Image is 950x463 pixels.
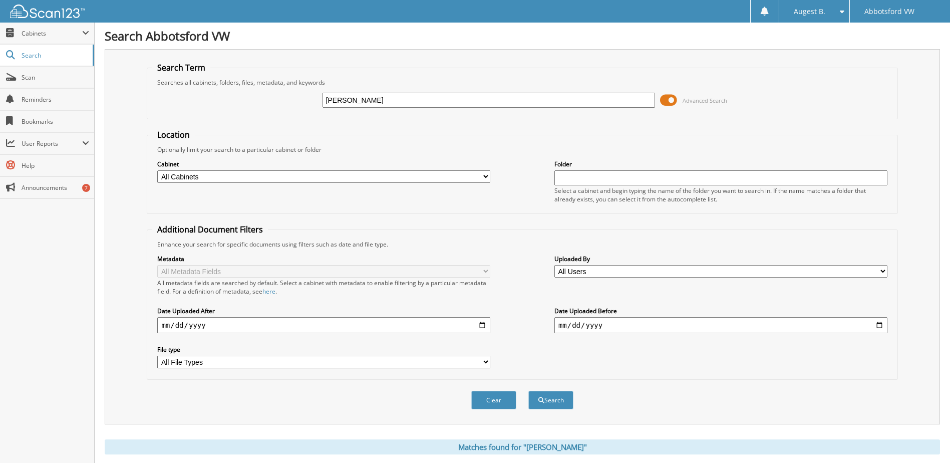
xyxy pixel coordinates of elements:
label: Cabinet [157,160,490,168]
label: Uploaded By [554,255,887,263]
span: Scan [22,73,89,82]
img: scan123-logo-white.svg [10,5,85,18]
span: Advanced Search [683,97,727,104]
span: Help [22,161,89,170]
div: Optionally limit your search to a particular cabinet or folder [152,145,892,154]
h1: Search Abbotsford VW [105,28,940,44]
span: Reminders [22,95,89,104]
label: Metadata [157,255,490,263]
div: All metadata fields are searched by default. Select a cabinet with metadata to enable filtering b... [157,279,490,296]
span: Augest B. [794,9,825,15]
label: Date Uploaded Before [554,307,887,315]
legend: Search Term [152,62,210,73]
div: Select a cabinet and begin typing the name of the folder you want to search in. If the name match... [554,186,887,203]
div: Searches all cabinets, folders, files, metadata, and keywords [152,78,892,87]
span: Search [22,51,88,60]
div: Matches found for "[PERSON_NAME]" [105,439,940,454]
legend: Location [152,129,195,140]
span: Bookmarks [22,117,89,126]
label: Folder [554,160,887,168]
span: Cabinets [22,29,82,38]
label: Date Uploaded After [157,307,490,315]
span: Abbotsford VW [864,9,914,15]
legend: Additional Document Filters [152,224,268,235]
label: File type [157,345,490,354]
input: end [554,317,887,333]
div: Enhance your search for specific documents using filters such as date and file type. [152,240,892,249]
span: Announcements [22,183,89,192]
span: User Reports [22,139,82,148]
div: 7 [82,184,90,192]
button: Search [528,391,573,409]
input: start [157,317,490,333]
a: here [262,287,275,296]
button: Clear [471,391,516,409]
